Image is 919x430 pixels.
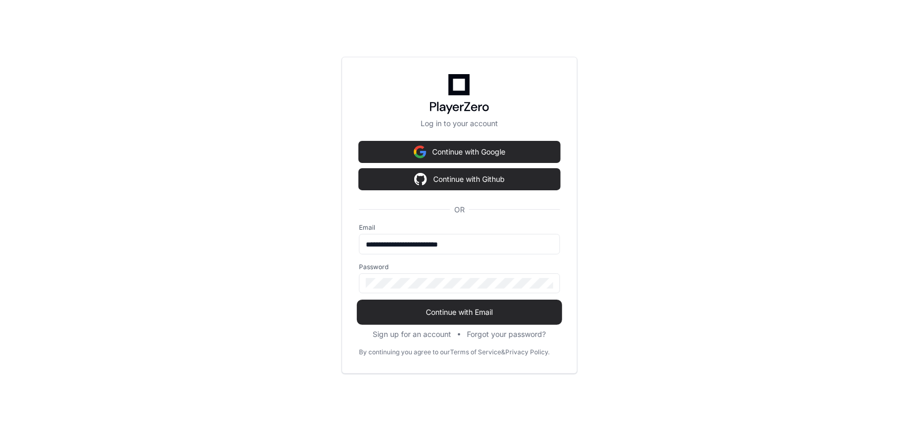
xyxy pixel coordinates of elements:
label: Password [359,263,560,271]
img: Sign in with google [414,169,427,190]
p: Log in to your account [359,118,560,129]
label: Email [359,223,560,232]
button: Continue with Email [359,302,560,323]
a: Privacy Policy. [505,348,550,356]
div: By continuing you agree to our [359,348,450,356]
button: Continue with Github [359,169,560,190]
a: Terms of Service [450,348,501,356]
button: Sign up for an account [373,329,452,340]
button: Forgot your password? [467,329,546,340]
button: Continue with Google [359,141,560,162]
img: Sign in with google [414,141,426,162]
div: & [501,348,505,356]
span: Continue with Email [359,307,560,318]
span: OR [450,204,469,215]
